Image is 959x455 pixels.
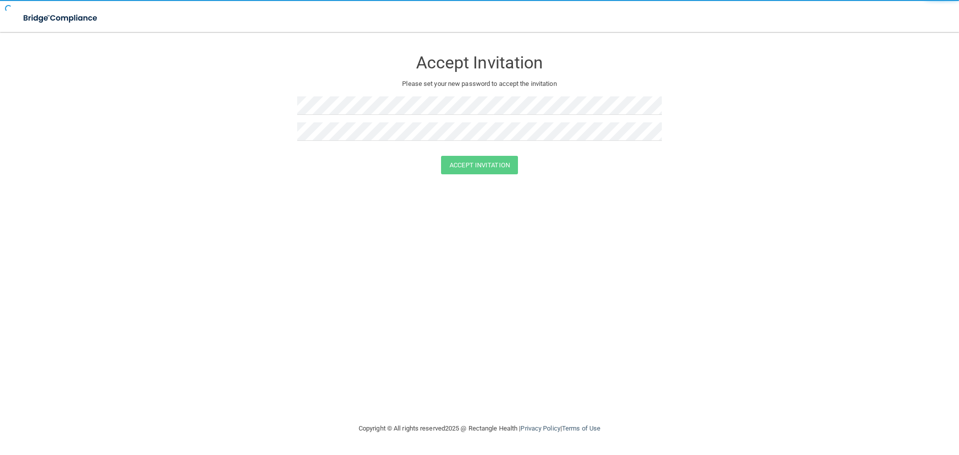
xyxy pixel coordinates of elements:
img: bridge_compliance_login_screen.278c3ca4.svg [15,8,107,28]
a: Terms of Use [562,425,600,432]
div: Copyright © All rights reserved 2025 @ Rectangle Health | | [297,413,662,445]
p: Please set your new password to accept the invitation [305,78,654,90]
a: Privacy Policy [520,425,560,432]
button: Accept Invitation [441,156,518,174]
h3: Accept Invitation [297,53,662,72]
